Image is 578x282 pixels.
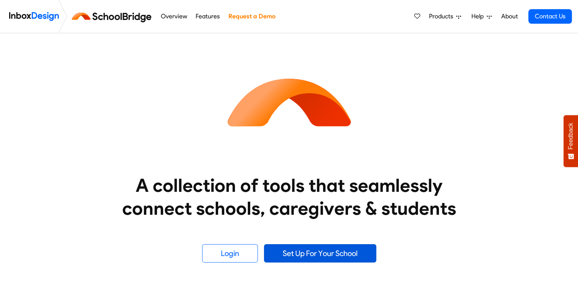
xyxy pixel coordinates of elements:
[567,123,574,149] span: Feedback
[528,9,572,24] a: Contact Us
[499,9,520,24] a: About
[108,174,471,220] heading: A collection of tools that seamlessly connect schools, caregivers & students
[70,7,156,26] img: schoolbridge logo
[429,12,456,21] span: Products
[202,244,258,263] a: Login
[194,9,222,24] a: Features
[159,9,189,24] a: Overview
[471,12,487,21] span: Help
[264,244,376,263] a: Set Up For Your School
[426,9,464,24] a: Products
[563,115,578,167] button: Feedback - Show survey
[468,9,495,24] a: Help
[226,9,277,24] a: Request a Demo
[220,33,358,171] img: icon_schoolbridge.svg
